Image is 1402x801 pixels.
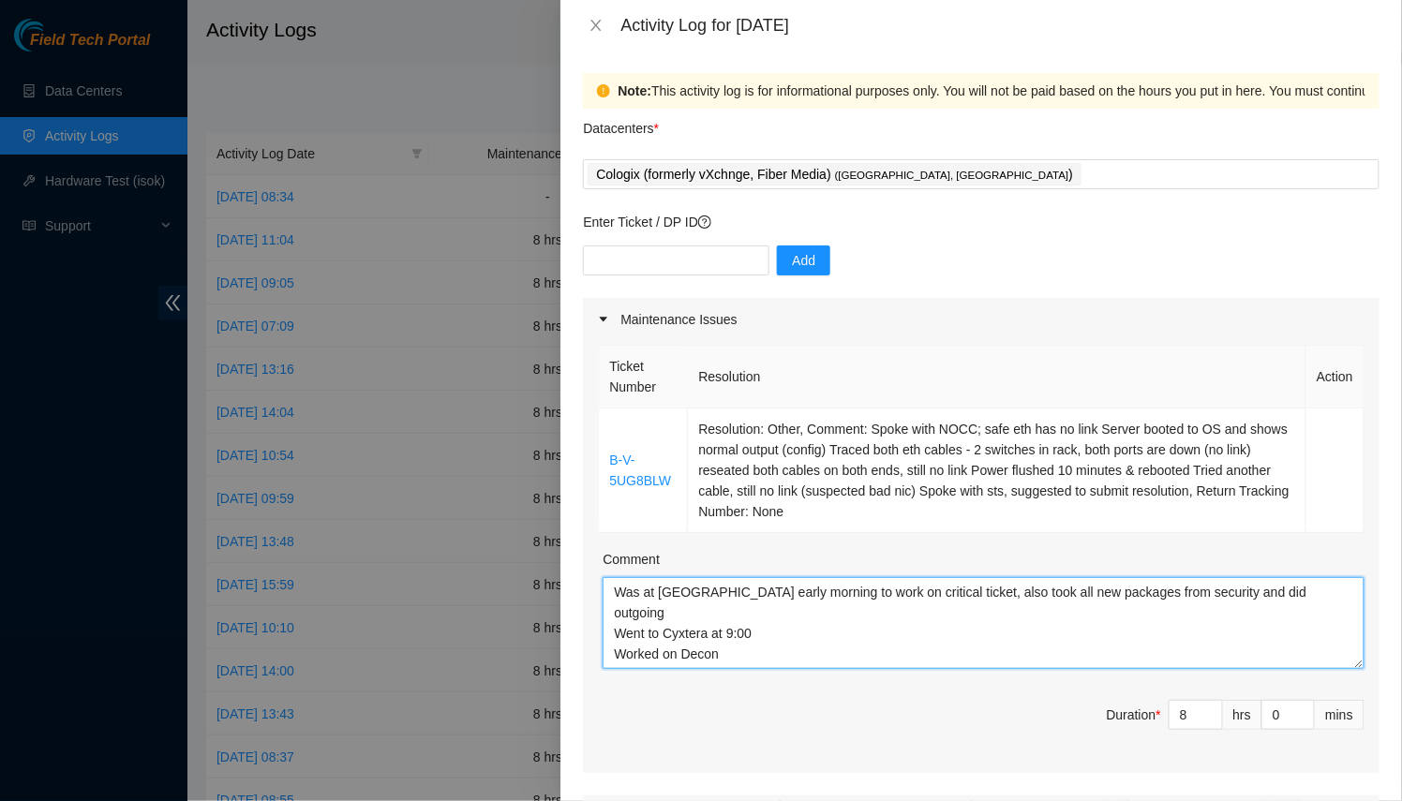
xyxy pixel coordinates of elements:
button: Add [777,245,830,275]
div: Duration [1107,705,1161,725]
span: caret-right [598,314,609,325]
th: Ticket Number [599,346,688,408]
textarea: Comment [603,577,1365,669]
button: Close [583,17,609,35]
span: question-circle [698,215,711,229]
span: ( [GEOGRAPHIC_DATA], [GEOGRAPHIC_DATA] [835,170,1069,181]
span: close [589,18,604,33]
td: Resolution: Other, Comment: Spoke with NOCC; safe eth has no link Server booted to OS and shows n... [688,408,1306,533]
th: Action [1306,346,1365,408]
div: mins [1315,700,1365,730]
p: Cologix (formerly vXchnge, Fiber Media) ) [596,164,1073,185]
th: Resolution [688,346,1306,408]
p: Datacenters [583,109,659,139]
div: hrs [1223,700,1262,730]
span: Add [792,250,815,271]
div: Activity Log for [DATE] [620,15,1380,36]
p: Enter Ticket / DP ID [583,212,1380,232]
label: Comment [603,549,660,570]
a: B-V-5UG8BLW [609,452,671,488]
span: exclamation-circle [597,84,610,97]
strong: Note: [618,81,651,101]
div: Maintenance Issues [583,298,1380,341]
